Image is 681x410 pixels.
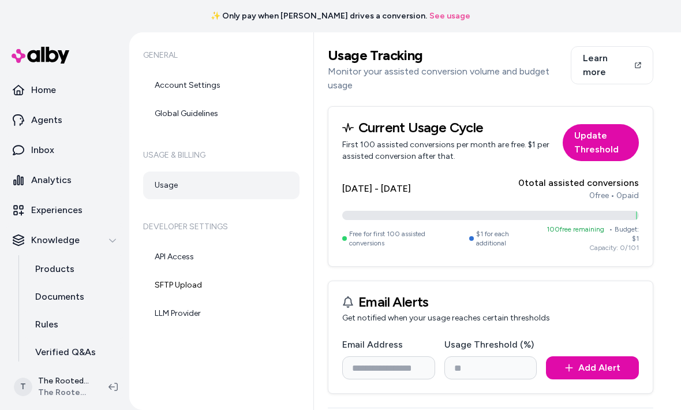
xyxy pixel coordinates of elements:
[342,182,411,196] h4: [DATE] - [DATE]
[143,172,300,199] a: Usage
[12,47,69,64] img: alby Logo
[5,136,125,164] a: Inbox
[358,295,429,309] h3: Email Alerts
[31,203,83,217] p: Experiences
[518,190,639,202] div: 0 free • 0 paid
[143,100,300,128] a: Global Guidelines
[31,233,80,247] p: Knowledge
[342,339,403,350] label: Email Address
[7,368,99,405] button: TThe Rooted Plant Shop ShopifyThe Rooted Plant Shop
[328,46,562,65] h2: Usage Tracking
[143,243,300,271] a: API Access
[5,166,125,194] a: Analytics
[476,229,540,248] span: $1 for each additional
[5,106,125,134] a: Agents
[24,338,125,366] a: Verified Q&As
[143,211,300,243] h6: Developer Settings
[571,46,653,84] a: Learn more
[143,39,300,72] h6: General
[328,65,562,92] p: Monitor your assisted conversion volume and budget usage
[546,356,639,379] button: Add Alert
[518,176,639,190] div: 0 total assisted conversions
[35,262,74,276] p: Products
[143,271,300,299] a: SFTP Upload
[540,243,639,252] div: Capacity: 0 / 101
[24,311,125,338] a: Rules
[31,143,54,157] p: Inbox
[14,378,32,396] span: T
[342,312,639,324] p: Get notified when your usage reaches certain thresholds
[31,113,62,127] p: Agents
[35,345,96,359] p: Verified Q&As
[35,290,84,304] p: Documents
[429,10,470,22] a: See usage
[38,387,90,398] span: The Rooted Plant Shop
[547,225,604,233] span: 100 free remaining
[38,375,90,387] p: The Rooted Plant Shop Shopify
[5,226,125,254] button: Knowledge
[349,229,460,248] span: Free for first 100 assisted conversions
[5,76,125,104] a: Home
[609,225,639,243] span: • Budget: $ 1
[24,255,125,283] a: Products
[35,318,58,331] p: Rules
[563,124,639,161] a: Update Threshold
[5,196,125,224] a: Experiences
[211,10,427,22] span: ✨ Only pay when [PERSON_NAME] drives a conversion.
[143,300,300,327] a: LLM Provider
[143,139,300,172] h6: Usage & Billing
[143,72,300,99] a: Account Settings
[24,283,125,311] a: Documents
[342,139,558,162] p: First 100 assisted conversions per month are free. $1 per assisted conversion after that.
[444,339,534,350] label: Usage Threshold (%)
[31,83,56,97] p: Home
[31,173,72,187] p: Analytics
[342,121,558,135] h3: Current Usage Cycle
